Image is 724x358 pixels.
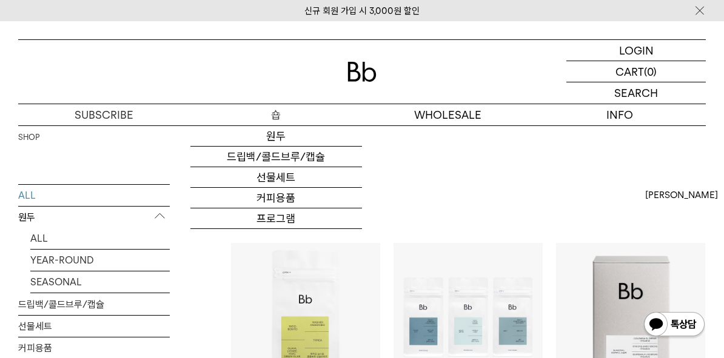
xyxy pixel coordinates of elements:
p: CART [615,61,644,82]
a: ALL [30,228,170,249]
a: ALL [18,185,170,206]
a: SHOP [18,131,39,144]
p: WHOLESALE [362,104,534,125]
a: 선물세트 [190,167,363,188]
p: LOGIN [619,40,654,61]
p: (0) [644,61,657,82]
p: 원두 [18,207,170,228]
p: SEARCH [614,82,658,104]
a: YEAR-ROUND [30,250,170,271]
a: SEASONAL [30,271,170,293]
a: 숍 [190,104,363,125]
a: 드립백/콜드브루/캡슐 [18,294,170,315]
img: 로고 [347,62,377,82]
a: 프로그램 [190,208,363,229]
a: 원두 [190,126,363,147]
a: 신규 회원 가입 시 3,000원 할인 [304,5,420,16]
span: [PERSON_NAME] [645,188,718,202]
a: 드립백/콜드브루/캡슐 [190,147,363,167]
a: LOGIN [566,40,706,61]
img: 카카오톡 채널 1:1 채팅 버튼 [643,311,706,340]
a: CART (0) [566,61,706,82]
a: 선물세트 [18,316,170,337]
p: INFO [534,104,706,125]
a: SUBSCRIBE [18,104,190,125]
a: 커피용품 [190,188,363,208]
